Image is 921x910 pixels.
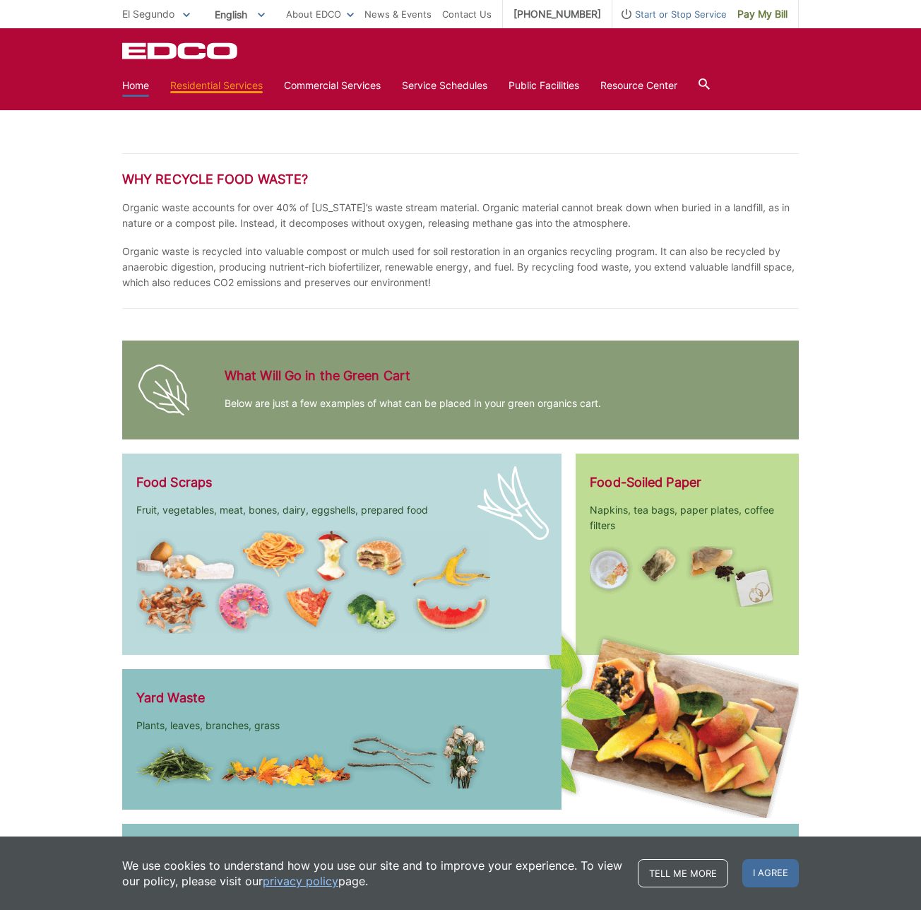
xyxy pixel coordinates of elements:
span: El Segundo [122,8,174,20]
a: privacy policy [263,873,338,889]
a: About EDCO [286,6,354,22]
h2: Food Scraps [136,475,547,490]
p: Organic waste accounts for over 40% of [US_STATE]’s waste stream material. Organic material canno... [122,200,799,231]
p: Plants, leaves, branches, grass [136,718,547,733]
p: Fruit, vegetables, meat, bones, dairy, eggshells, prepared food [136,502,547,518]
img: Pieces of food-soiled paper [590,546,773,607]
a: Residential Services [170,78,263,93]
a: Resource Center [600,78,677,93]
img: Food scraps [136,531,490,634]
img: Green onion icon [477,466,549,540]
span: Pay My Bill [737,6,788,22]
h2: What Will Go in the Green Cart [225,368,601,384]
h2: Why Recycle Food Waste? [122,172,799,187]
img: Papaya and orange fruit scraps [497,624,799,818]
h2: Food-Soiled Paper [590,475,785,490]
a: Tell me more [638,859,728,887]
img: Leafy green icon [136,362,193,418]
p: Organic waste is recycled into valuable compost or mulch used for soil restoration in an organics... [122,244,799,290]
h2: Yard Waste [136,690,547,706]
p: Below are just a few examples of what can be placed in your green organics cart. [225,396,601,411]
a: News & Events [364,6,432,22]
p: Napkins, tea bags, paper plates, coffee filters [590,502,785,533]
img: Yard waste [136,725,485,788]
a: Public Facilities [509,78,579,93]
a: Contact Us [442,6,492,22]
a: EDCD logo. Return to the homepage. [122,42,239,59]
a: Commercial Services [284,78,381,93]
p: We use cookies to understand how you use our site and to improve your experience. To view our pol... [122,858,624,889]
a: Home [122,78,149,93]
span: English [204,3,275,26]
a: Service Schedules [402,78,487,93]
